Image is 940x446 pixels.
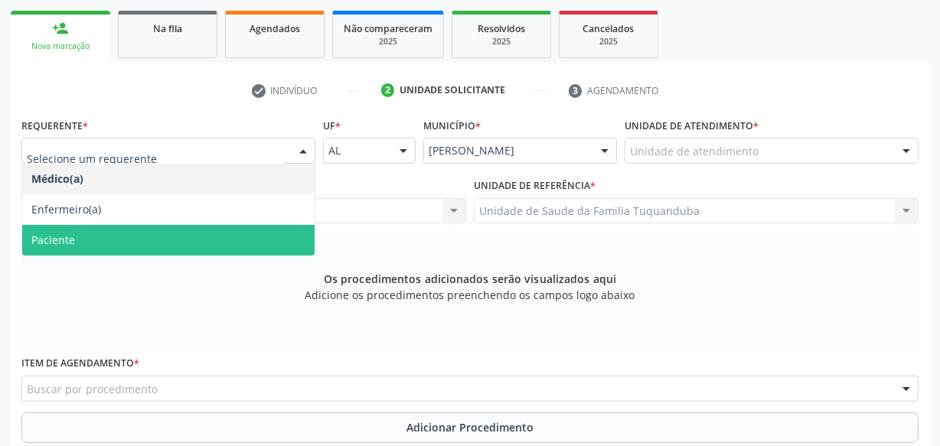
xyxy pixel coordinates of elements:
[406,419,534,435] span: Adicionar Procedimento
[583,22,635,35] span: Cancelados
[324,271,616,287] span: Os procedimentos adicionados serão visualizados aqui
[323,114,341,138] label: UF
[381,83,395,97] div: 2
[400,83,505,97] div: Unidade solicitante
[21,352,139,376] label: Item de agendamento
[31,171,83,186] span: Médico(a)
[570,36,647,47] div: 2025
[153,22,182,35] span: Na fila
[27,143,284,174] input: Selecione um requerente
[305,287,635,303] span: Adicione os procedimentos preenchendo os campos logo abaixo
[429,143,586,158] span: [PERSON_NAME]
[21,41,100,52] div: Nova marcação
[21,412,919,443] button: Adicionar Procedimento
[423,114,481,138] label: Município
[625,114,759,138] label: Unidade de atendimento
[344,22,432,35] span: Não compareceram
[344,36,432,47] div: 2025
[630,143,759,159] span: Unidade de atendimento
[31,202,101,216] span: Enfermeiro(a)
[463,36,540,47] div: 2025
[27,381,158,397] span: Buscar por procedimento
[31,233,75,247] span: Paciente
[250,22,300,35] span: Agendados
[474,174,596,198] label: Unidade de referência
[478,22,525,35] span: Resolvidos
[328,143,384,158] span: AL
[52,20,69,37] div: person_add
[21,114,88,138] label: Requerente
